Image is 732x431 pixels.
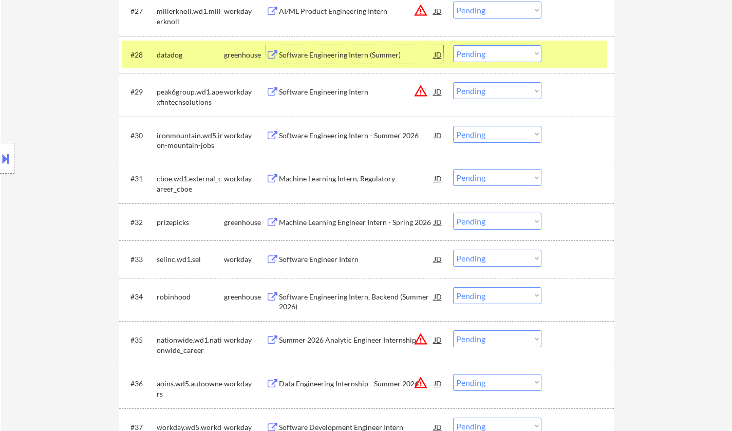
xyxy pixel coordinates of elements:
div: workday [224,379,266,389]
div: workday [224,335,266,345]
div: robinhood [157,292,224,302]
div: millerknoll.wd1.millerknoll [157,6,224,26]
div: peak6group.wd1.apexfintechsolutions [157,87,224,107]
button: warning_amber [414,376,428,390]
div: workday [224,254,266,265]
div: JD [433,82,443,101]
div: AI/ML Product Engineering Intern [279,6,434,16]
div: workday [224,174,266,184]
div: workday [224,87,266,97]
div: greenhouse [224,292,266,302]
div: Summer 2026 Analytic Engineer Internship [279,335,434,345]
button: warning_amber [414,3,428,17]
div: datadog [157,50,224,60]
button: warning_amber [414,332,428,346]
div: Software Engineer Intern [279,254,434,265]
div: #27 [130,6,148,16]
div: workday [224,6,266,16]
div: Software Engineering Intern, Backend (Summer 2026) [279,292,434,312]
div: ironmountain.wd5.iron-mountain-jobs [157,130,224,151]
div: cboe.wd1.external_career_cboe [157,174,224,194]
div: JD [433,2,443,20]
div: Machine Learning Intern, Regulatory [279,174,434,184]
div: aoins.wd5.autoowners [157,379,224,399]
div: workday [224,130,266,141]
div: Software Engineering Intern (Summer) [279,50,434,60]
div: Software Engineering Intern - Summer 2026 [279,130,434,141]
div: greenhouse [224,50,266,60]
div: greenhouse [224,217,266,228]
div: #33 [130,254,148,265]
div: Machine Learning Engineer Intern - Spring 2026 [279,217,434,228]
div: Data Engineering Internship - Summer 2026 [279,379,434,389]
div: nationwide.wd1.nationwide_career [157,335,224,355]
button: warning_amber [414,84,428,98]
div: prizepicks [157,217,224,228]
div: #28 [130,50,148,60]
div: #35 [130,335,148,345]
div: JD [433,126,443,144]
div: JD [433,287,443,306]
div: JD [433,374,443,392]
div: selinc.wd1.sel [157,254,224,265]
div: JD [433,330,443,349]
div: JD [433,213,443,231]
div: #36 [130,379,148,389]
div: JD [433,45,443,64]
div: JD [433,250,443,268]
div: #34 [130,292,148,302]
div: Software Engineering Intern [279,87,434,97]
div: JD [433,169,443,188]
